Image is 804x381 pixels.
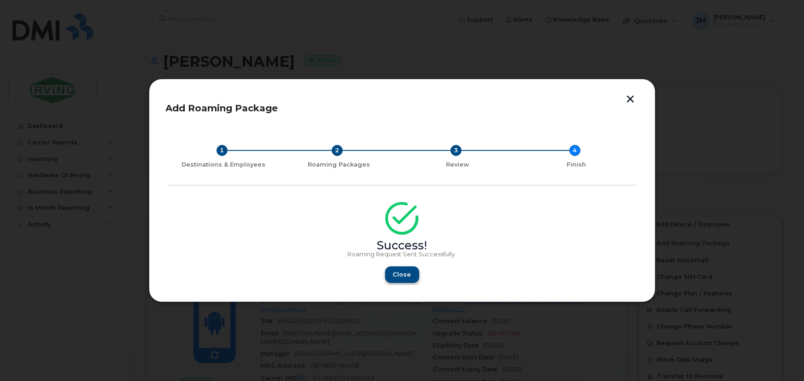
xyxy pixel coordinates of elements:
div: Destinations & Employees [172,161,276,168]
div: 1 [217,145,228,156]
div: 3 [451,145,462,156]
span: Close [393,270,411,279]
div: Success! [168,242,636,249]
button: Close [385,266,419,283]
div: Review [402,161,514,168]
span: Add Roaming Package [166,103,278,114]
div: Roaming Packages [283,161,395,168]
p: Roaming Request Sent Successfully. [168,251,636,258]
div: 2 [332,145,343,156]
